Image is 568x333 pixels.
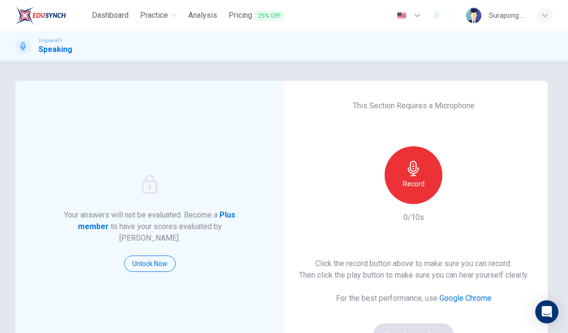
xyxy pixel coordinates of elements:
a: EduSynch logo [15,6,88,25]
img: en [396,12,408,19]
h6: For the best performance, use [336,293,491,304]
div: Surapong Chocharundet [489,10,526,21]
span: 25% OFF [254,11,284,21]
h6: Your answers will not be evaluated. Become a to have your scores evaluated by [PERSON_NAME]. [63,209,237,244]
a: Analysis [184,7,221,25]
span: Practice [140,10,168,21]
span: Linguaskill [39,37,62,44]
h6: Record [403,178,425,190]
button: Dashboard [88,7,132,24]
button: Pricing25% OFF [225,7,288,25]
h6: This Section Requires a Microphone [353,100,475,112]
button: Practice [136,7,181,24]
img: Profile picture [466,8,481,23]
button: Analysis [184,7,221,24]
a: Google Chrome [439,294,491,303]
span: Pricing [229,10,284,22]
button: Unlock Now [124,256,176,272]
span: Dashboard [92,10,129,21]
img: EduSynch logo [15,6,66,25]
h6: Click the record button above to make sure you can record. Then click the play button to make sur... [299,258,529,281]
div: Open Intercom Messenger [535,300,558,323]
a: Dashboard [88,7,132,25]
span: Analysis [188,10,217,21]
button: Record [385,146,442,204]
h1: Speaking [39,44,72,55]
h6: 0/10s [403,212,424,223]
